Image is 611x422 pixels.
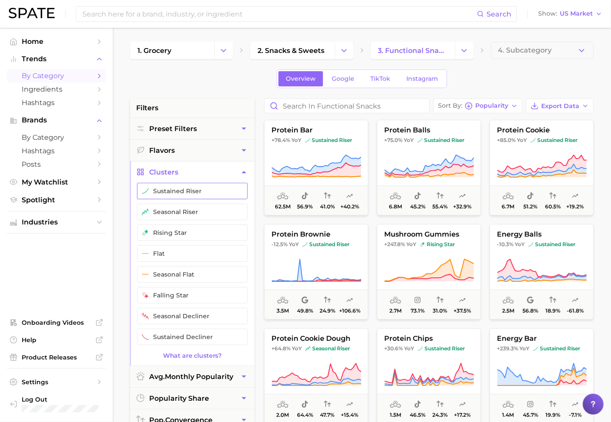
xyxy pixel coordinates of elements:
img: rising star [142,229,149,236]
span: popularity share: TikTok [527,191,534,201]
a: Hashtags [7,144,106,158]
span: Hashtags [22,147,91,155]
button: Clusters [130,162,255,183]
span: Help [22,336,91,344]
a: by Category [7,131,106,144]
span: energy bar [490,335,593,343]
span: +64.8% [271,345,291,352]
span: protein cookie dough [265,335,368,343]
span: protein cookie [490,126,593,134]
span: popularity share: TikTok [414,399,421,410]
button: Brands [7,114,106,127]
span: 49.8% [297,308,313,314]
span: Settings [22,378,91,386]
button: avg.monthly popularity [130,366,255,387]
span: 2. snacks & sweets [258,46,324,55]
span: 1.5m [390,412,401,418]
span: popularity convergence: Low Convergence [324,295,331,306]
span: popularity share: Google [527,295,534,306]
span: average monthly popularity: High Popularity [503,191,514,201]
img: sustained riser [533,346,538,351]
a: Ingredients [7,82,106,96]
span: Show [538,11,557,16]
span: rising star [420,241,455,248]
span: Popularity [475,103,508,108]
span: -10.3% [497,241,513,247]
span: YoY [404,345,414,352]
a: Settings [7,376,106,389]
button: Trends [7,53,106,66]
span: popularity share: Google [301,295,308,306]
span: 24.3% [432,412,448,418]
button: Flavors [130,140,255,161]
span: 4. Subcategory [498,46,552,54]
a: TikTok [363,71,398,86]
span: 56.9% [297,204,313,210]
a: Product Releases [7,351,106,364]
img: seasonal flat [142,271,149,278]
abbr: average [149,373,165,381]
img: sustained riser [418,346,423,351]
button: Export Data [526,99,594,113]
button: energy balls-10.3% YoYsustained risersustained riser2.5m56.8%18.9%-61.8% [490,224,594,320]
span: popularity predicted growth: Very Unlikely [572,399,578,410]
button: flat [137,245,248,262]
img: seasonal riser [305,346,310,351]
span: +247.8% [384,241,405,247]
span: protein balls [377,126,480,134]
span: average monthly popularity: Medium Popularity [503,295,514,306]
span: 60.5% [545,204,561,210]
span: 1. grocery [137,46,171,55]
span: Home [22,37,91,46]
span: protein chips [377,335,480,343]
span: protein bar [265,126,368,134]
span: Google [332,75,354,82]
span: popularity predicted growth: Very Unlikely [572,295,578,306]
span: popularity share: TikTok [414,191,421,201]
a: Overview [278,71,323,86]
img: sustained riser [530,138,536,143]
span: 2.5m [502,308,514,314]
button: falling star [137,287,248,303]
span: Export Data [541,102,579,110]
span: monthly popularity [149,373,233,381]
span: +106.6% [339,308,360,314]
span: popularity predicted growth: Very Likely [459,191,466,201]
span: Search [487,10,511,18]
button: sustained riser [137,183,248,199]
span: +78.4% [271,137,290,143]
span: sustained riser [417,137,464,144]
span: popularity convergence: Medium Convergence [324,399,331,410]
span: +19.2% [566,204,584,210]
a: Home [7,35,106,48]
span: 46.5% [410,412,425,418]
span: YoY [515,241,525,248]
span: average monthly popularity: High Popularity [277,295,288,306]
img: seasonal decliner [142,313,149,320]
button: seasonal decliner [137,308,248,324]
span: popularity predicted growth: Likely [346,399,353,410]
span: -7.1% [569,412,582,418]
span: sustained riser [418,345,465,352]
button: Change Category [455,42,474,59]
span: average monthly popularity: Medium Popularity [277,399,288,410]
img: sustained riser [142,188,149,195]
span: 6.7m [502,204,514,210]
span: +40.2% [340,204,359,210]
span: sustained riser [528,241,575,248]
a: Hashtags [7,96,106,109]
a: Help [7,333,106,346]
button: sustained decliner [137,329,248,345]
input: Search here for a brand, industry, or ingredient [82,7,477,21]
span: Clusters [149,168,178,176]
span: average monthly popularity: Medium Popularity [503,399,514,410]
button: protein bar+78.4% YoYsustained risersustained riser62.5m56.9%41.0%+40.2% [264,120,368,215]
span: mushroom gummies [377,231,480,238]
span: 3.5m [277,308,289,314]
span: Product Releases [22,353,91,361]
span: popularity share: TikTok [301,191,308,201]
button: Sort ByPopularity [433,99,523,113]
span: -61.8% [567,308,584,314]
span: Instagram [406,75,438,82]
span: 2.0m [276,412,289,418]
